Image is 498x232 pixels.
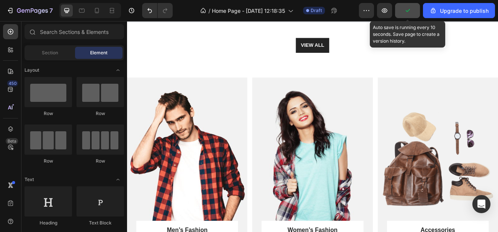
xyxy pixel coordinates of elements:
span: Text [25,176,34,183]
span: Layout [25,67,39,74]
div: Upgrade to publish [429,7,489,15]
button: 7 [3,3,56,18]
div: Row [77,110,124,117]
span: Toggle open [112,174,124,186]
div: Row [25,110,72,117]
div: Open Intercom Messenger [472,195,490,213]
button: Upgrade to publish [423,3,495,18]
input: Search Sections & Elements [25,24,124,39]
div: Beta [6,138,18,144]
span: Toggle open [112,64,124,76]
span: Draft [311,7,322,14]
span: Section [42,49,58,56]
span: Element [90,49,107,56]
div: VIEW ALL [212,25,241,34]
iframe: Design area [127,21,498,232]
div: Heading [25,220,72,226]
div: Undo/Redo [142,3,173,18]
div: Row [25,158,72,164]
div: 450 [7,80,18,86]
p: 7 [49,6,53,15]
span: Home Page - [DATE] 12:18:35 [212,7,285,15]
span: / [208,7,210,15]
div: Row [77,158,124,164]
div: Text Block [77,220,124,226]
